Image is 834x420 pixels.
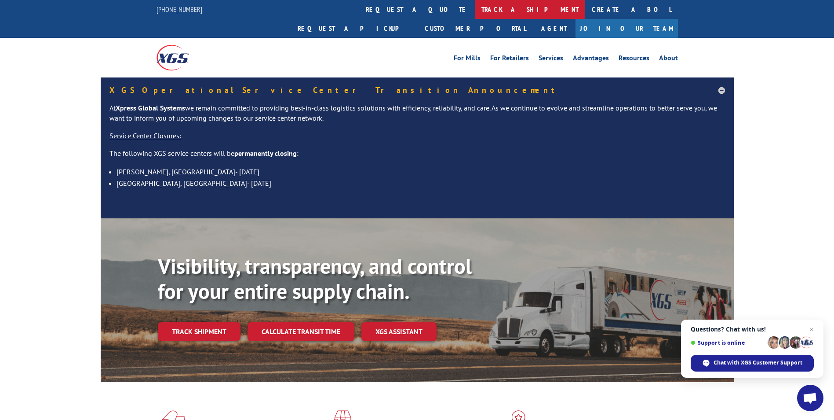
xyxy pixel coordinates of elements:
span: Questions? Chat with us! [691,326,814,333]
a: Resources [619,55,649,64]
li: [PERSON_NAME], [GEOGRAPHIC_DATA]- [DATE] [117,166,725,177]
u: Service Center Closures: [109,131,181,140]
a: XGS ASSISTANT [361,322,437,341]
h5: XGS Operational Service Center Transition Announcement [109,86,725,94]
a: Customer Portal [418,19,532,38]
li: [GEOGRAPHIC_DATA], [GEOGRAPHIC_DATA]- [DATE] [117,177,725,189]
p: At we remain committed to providing best-in-class logistics solutions with efficiency, reliabilit... [109,103,725,131]
a: Open chat [797,385,823,411]
span: Chat with XGS Customer Support [691,355,814,372]
b: Visibility, transparency, and control for your entire supply chain. [158,252,472,305]
span: Support is online [691,339,765,346]
strong: Xpress Global Systems [116,103,185,112]
a: Join Our Team [575,19,678,38]
a: Track shipment [158,322,240,341]
a: Services [539,55,563,64]
a: For Retailers [490,55,529,64]
span: Chat with XGS Customer Support [714,359,802,367]
a: Request a pickup [291,19,418,38]
a: About [659,55,678,64]
a: Agent [532,19,575,38]
a: [PHONE_NUMBER] [157,5,202,14]
a: Advantages [573,55,609,64]
p: The following XGS service centers will be : [109,148,725,166]
a: For Mills [454,55,481,64]
a: Calculate transit time [248,322,354,341]
strong: permanently closing [234,149,297,158]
